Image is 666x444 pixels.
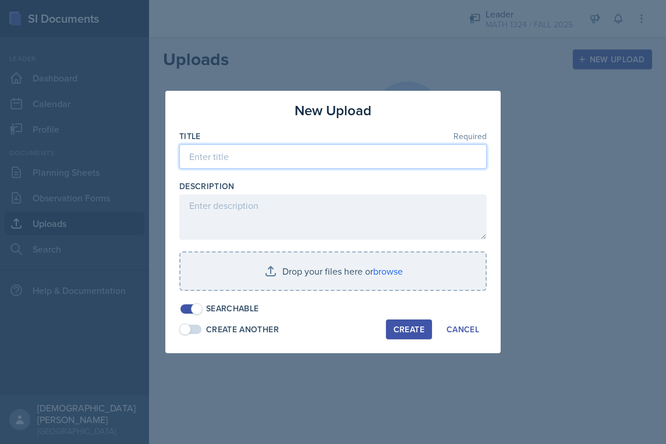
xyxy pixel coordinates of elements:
[394,325,424,334] div: Create
[206,324,279,336] div: Create Another
[447,325,479,334] div: Cancel
[386,319,432,339] button: Create
[454,132,487,140] span: Required
[206,303,259,315] div: Searchable
[179,180,235,192] label: Description
[179,130,201,142] label: Title
[179,144,487,169] input: Enter title
[295,100,371,121] h3: New Upload
[439,319,487,339] button: Cancel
